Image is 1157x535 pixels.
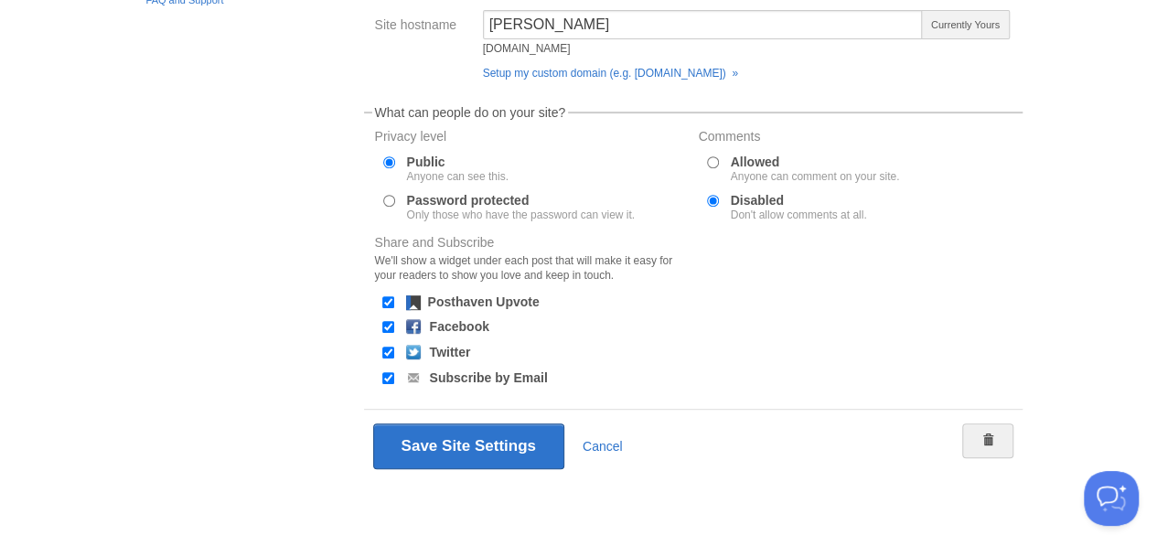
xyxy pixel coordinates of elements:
div: Anyone can see this. [407,171,509,182]
div: Anyone can comment on your site. [731,171,900,182]
img: twitter.png [406,345,421,359]
label: Password protected [407,194,635,220]
div: Don't allow comments at all. [731,209,867,220]
div: Only those who have the password can view it. [407,209,635,220]
label: Subscribe by Email [430,371,548,384]
a: Setup my custom domain (e.g. [DOMAIN_NAME]) » [483,67,738,80]
label: Facebook [430,320,489,333]
span: Currently Yours [921,10,1009,39]
iframe: Help Scout Beacon - Open [1084,471,1139,526]
label: Comments [699,130,1012,147]
a: Cancel [583,439,623,454]
label: Share and Subscribe [375,236,688,287]
label: Site hostname [375,18,472,36]
button: Save Site Settings [373,423,564,469]
label: Disabled [731,194,867,220]
label: Public [407,155,509,182]
div: We'll show a widget under each post that will make it easy for your readers to show you love and ... [375,253,688,283]
img: facebook.png [406,319,421,334]
label: Allowed [731,155,900,182]
label: Twitter [430,346,471,358]
label: Posthaven Upvote [428,295,540,308]
label: Privacy level [375,130,688,147]
legend: What can people do on your site? [372,106,569,119]
div: [DOMAIN_NAME] [483,43,924,54]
